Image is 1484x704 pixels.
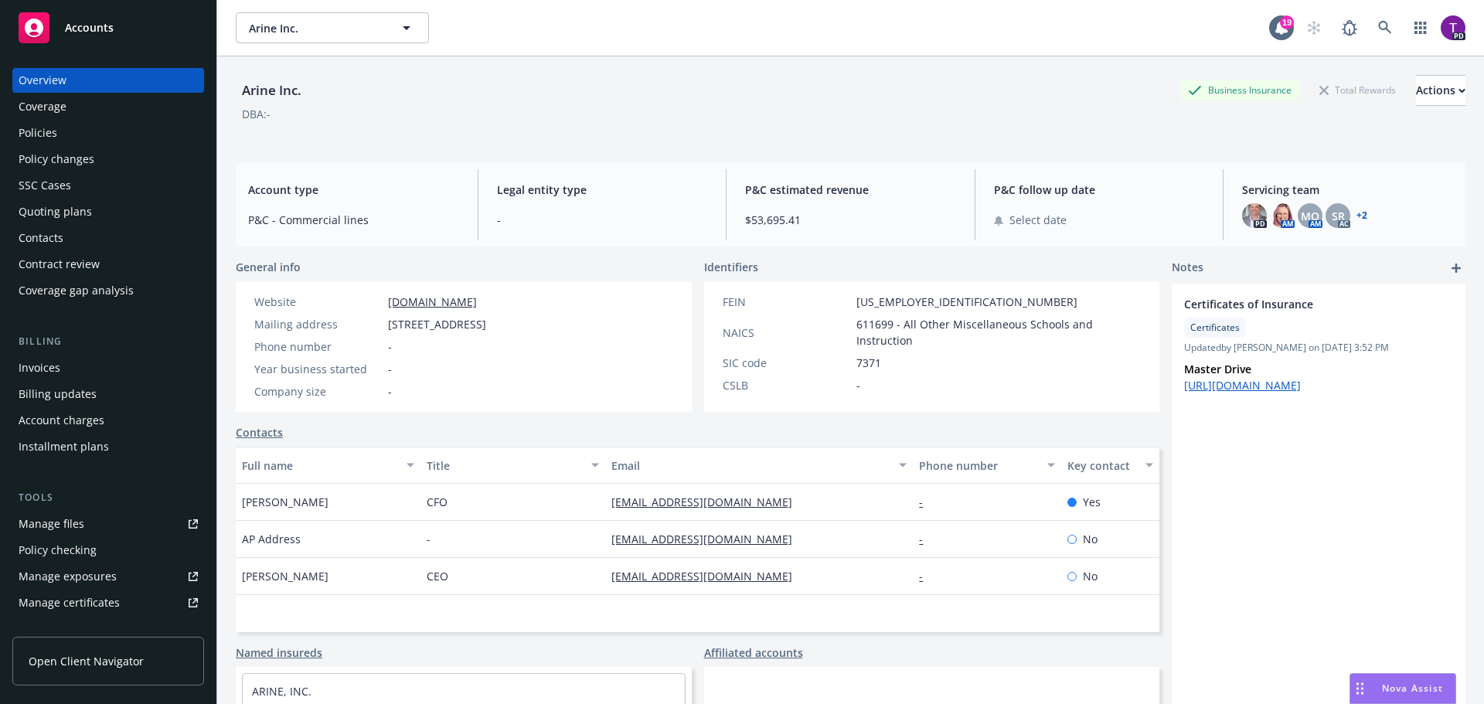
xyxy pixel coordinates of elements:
div: Certificates of InsuranceCertificatesUpdatedby [PERSON_NAME] on [DATE] 3:52 PMMaster Drive [URL][... [1172,284,1465,406]
a: [EMAIL_ADDRESS][DOMAIN_NAME] [611,532,805,546]
a: Named insureds [236,644,322,661]
span: Manage exposures [12,564,204,589]
button: Arine Inc. [236,12,429,43]
a: [EMAIL_ADDRESS][DOMAIN_NAME] [611,495,805,509]
span: 7371 [856,355,881,371]
a: - [919,495,935,509]
span: - [388,361,392,377]
a: Quoting plans [12,199,204,224]
div: Coverage gap analysis [19,278,134,303]
div: Email [611,457,890,474]
a: Contract review [12,252,204,277]
div: Billing updates [19,382,97,406]
div: Manage certificates [19,590,120,615]
img: photo [1242,203,1267,228]
a: Account charges [12,408,204,433]
img: photo [1441,15,1465,40]
span: Nova Assist [1382,682,1443,695]
span: - [388,338,392,355]
div: Total Rewards [1312,80,1404,100]
div: Title [427,457,582,474]
span: CFO [427,494,448,510]
span: Notes [1172,259,1203,277]
a: Manage claims [12,617,204,641]
a: Contacts [236,424,283,440]
a: - [919,569,935,583]
span: General info [236,259,301,275]
div: Year business started [254,361,382,377]
span: 611699 - All Other Miscellaneous Schools and Instruction [856,316,1142,349]
a: Report a Bug [1334,12,1365,43]
button: Email [605,447,913,484]
span: No [1083,531,1098,547]
a: Start snowing [1298,12,1329,43]
span: Arine Inc. [249,20,383,36]
span: Yes [1083,494,1101,510]
div: SIC code [723,355,850,371]
a: Overview [12,68,204,93]
span: Legal entity type [497,182,708,198]
span: Account type [248,182,459,198]
img: photo [1270,203,1295,228]
strong: Master Drive [1184,362,1251,376]
span: - [497,212,708,228]
span: AP Address [242,531,301,547]
button: Phone number [913,447,1060,484]
a: Policies [12,121,204,145]
div: Policies [19,121,57,145]
a: Manage files [12,512,204,536]
span: MQ [1301,208,1319,224]
button: Full name [236,447,420,484]
div: Business Insurance [1180,80,1299,100]
span: Updated by [PERSON_NAME] on [DATE] 3:52 PM [1184,341,1453,355]
div: Actions [1416,76,1465,105]
div: Manage claims [19,617,97,641]
div: Manage files [19,512,84,536]
div: 19 [1280,15,1294,29]
a: Coverage gap analysis [12,278,204,303]
span: [PERSON_NAME] [242,494,328,510]
span: [US_EMPLOYER_IDENTIFICATION_NUMBER] [856,294,1077,310]
span: Certificates [1190,321,1240,335]
div: Policy changes [19,147,94,172]
div: Invoices [19,355,60,380]
button: Key contact [1061,447,1159,484]
div: Arine Inc. [236,80,308,100]
div: Key contact [1067,457,1136,474]
span: - [388,383,392,400]
a: Manage certificates [12,590,204,615]
div: Coverage [19,94,66,119]
span: Open Client Navigator [29,653,144,669]
div: Manage exposures [19,564,117,589]
div: Mailing address [254,316,382,332]
div: Phone number [919,457,1037,474]
div: NAICS [723,325,850,341]
a: [URL][DOMAIN_NAME] [1184,378,1301,393]
span: No [1083,568,1098,584]
div: CSLB [723,377,850,393]
button: Nova Assist [1350,673,1456,704]
span: [PERSON_NAME] [242,568,328,584]
span: SR [1332,208,1345,224]
div: Contract review [19,252,100,277]
a: +2 [1356,211,1367,220]
span: P&C - Commercial lines [248,212,459,228]
a: Affiliated accounts [704,644,803,661]
a: ARINE, INC. [252,684,311,699]
div: DBA: - [242,106,271,122]
a: Policy changes [12,147,204,172]
span: P&C follow up date [994,182,1205,198]
div: Account charges [19,408,104,433]
div: Website [254,294,382,310]
span: Servicing team [1242,182,1453,198]
div: Billing [12,334,204,349]
div: Quoting plans [19,199,92,224]
a: Installment plans [12,434,204,459]
a: add [1447,259,1465,277]
a: Accounts [12,6,204,49]
button: Actions [1416,75,1465,106]
a: [EMAIL_ADDRESS][DOMAIN_NAME] [611,569,805,583]
div: Installment plans [19,434,109,459]
span: - [427,531,431,547]
span: P&C estimated revenue [745,182,956,198]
